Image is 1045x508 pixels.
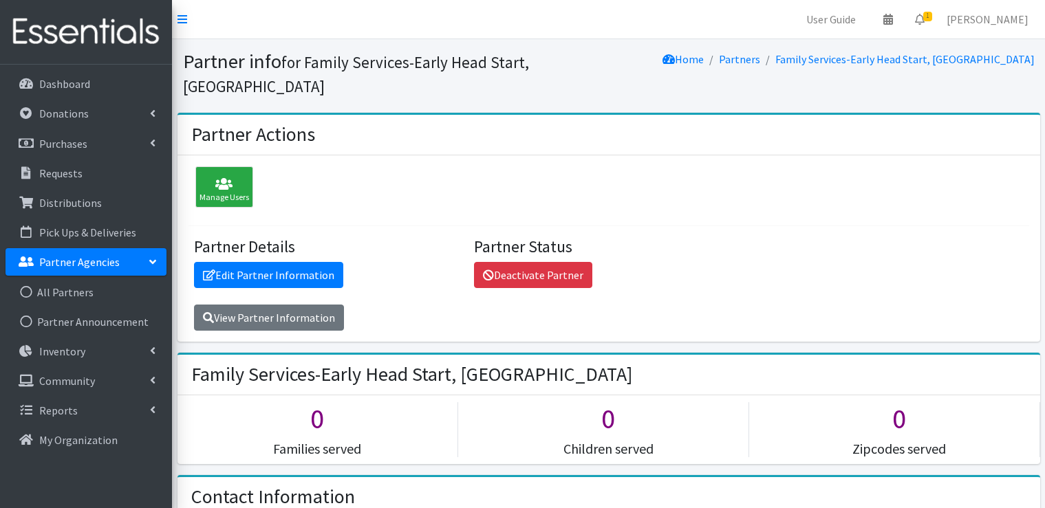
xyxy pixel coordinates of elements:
[39,196,102,210] p: Distributions
[39,344,85,358] p: Inventory
[39,225,136,239] p: Pick Ups & Deliveries
[6,367,166,395] a: Community
[795,5,867,33] a: User Guide
[183,52,529,96] small: for Family Services-Early Head Start, [GEOGRAPHIC_DATA]
[6,426,166,454] a: My Organization
[6,159,166,187] a: Requests
[6,189,166,217] a: Distributions
[474,262,592,288] a: Deactivate Partner
[39,255,120,269] p: Partner Agencies
[6,130,166,157] a: Purchases
[177,402,457,435] h1: 0
[6,70,166,98] a: Dashboard
[39,404,78,417] p: Reports
[194,237,464,257] h4: Partner Details
[177,441,457,457] h5: Families served
[191,123,315,146] h2: Partner Actions
[6,9,166,55] img: HumanEssentials
[39,374,95,388] p: Community
[6,308,166,335] a: Partner Announcement
[183,49,604,97] h1: Partner info
[759,402,1039,435] h1: 0
[39,166,83,180] p: Requests
[194,305,344,331] a: View Partner Information
[195,166,253,208] div: Manage Users
[39,107,89,120] p: Donations
[39,433,118,447] p: My Organization
[6,248,166,276] a: Partner Agencies
[759,441,1039,457] h5: Zipcodes served
[468,441,748,457] h5: Children served
[6,338,166,365] a: Inventory
[6,278,166,306] a: All Partners
[904,5,936,33] a: 1
[719,52,760,66] a: Partners
[662,52,704,66] a: Home
[6,397,166,424] a: Reports
[923,12,932,21] span: 1
[6,219,166,246] a: Pick Ups & Deliveries
[936,5,1039,33] a: [PERSON_NAME]
[775,52,1035,66] a: Family Services-Early Head Start, [GEOGRAPHIC_DATA]
[188,182,253,196] a: Manage Users
[468,402,748,435] h1: 0
[191,363,632,386] h2: Family Services-Early Head Start, [GEOGRAPHIC_DATA]
[474,237,744,257] h4: Partner Status
[6,100,166,127] a: Donations
[39,77,90,91] p: Dashboard
[39,137,87,151] p: Purchases
[194,262,343,288] a: Edit Partner Information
